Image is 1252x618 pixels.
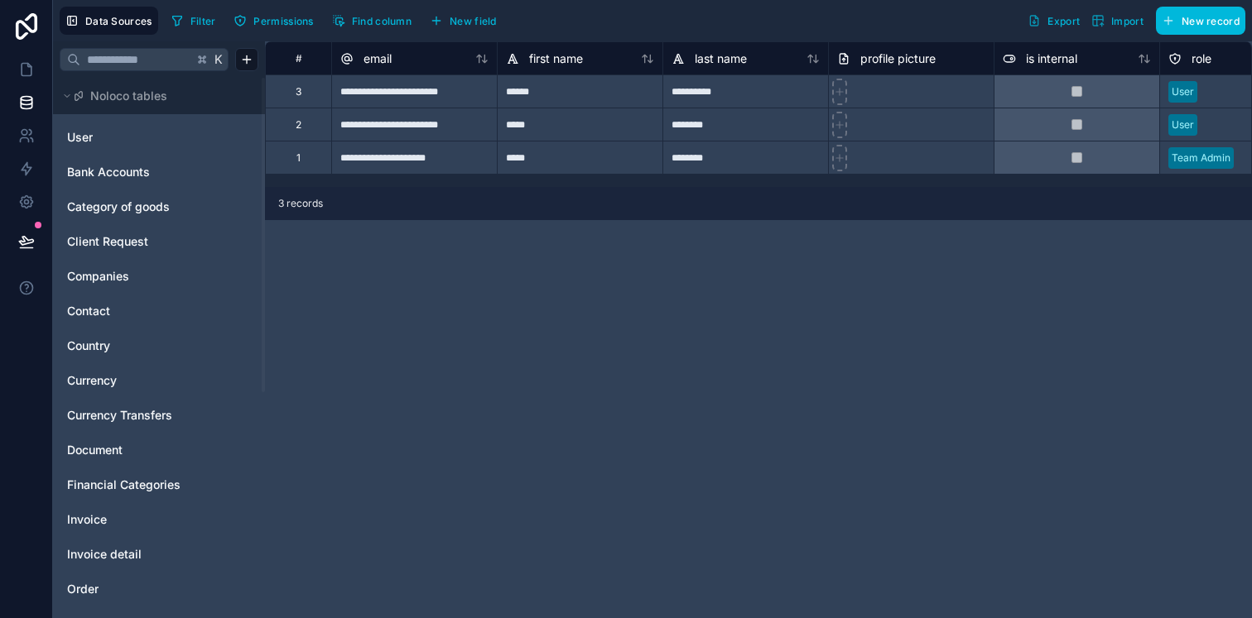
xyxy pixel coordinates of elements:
a: Companies [67,268,201,285]
button: Export [1022,7,1086,35]
span: New field [450,15,497,27]
span: User [67,129,93,146]
div: Bank Accounts [60,159,258,185]
span: Export [1047,15,1080,27]
div: 3 [296,85,301,98]
a: Currency Transfers [67,407,201,424]
div: User [60,124,258,151]
div: Team Admin [1172,151,1230,165]
span: Currency Transfers [67,407,172,424]
a: Category of goods [67,199,201,215]
button: New record [1156,7,1245,35]
span: is internal [1026,50,1077,67]
div: Currency [60,367,258,394]
span: Country [67,338,110,354]
a: Contact [67,303,201,319]
div: Country [60,333,258,359]
div: Currency Transfers [60,402,258,429]
span: New record [1182,15,1240,27]
a: Bank Accounts [67,164,201,180]
a: User [67,129,201,146]
div: Order [60,576,258,602]
span: Order [67,581,99,597]
div: 1 [296,151,301,165]
a: Financial Categories [67,477,201,493]
a: Order [67,581,201,597]
span: profile picture [860,50,936,67]
a: New record [1149,7,1245,35]
button: Permissions [228,8,319,33]
div: 2 [296,118,301,132]
button: Filter [165,8,222,33]
span: Category of goods [67,199,170,215]
span: Noloco tables [90,88,167,104]
span: Data Sources [85,15,152,27]
div: Category of goods [60,194,258,220]
span: Currency [67,372,117,389]
span: role [1192,50,1211,67]
div: Contact [60,298,258,324]
a: Client Request [67,233,201,250]
span: Financial Categories [67,477,181,493]
span: Find column [352,15,412,27]
span: Invoice [67,511,107,528]
a: Invoice detail [67,546,201,563]
div: # [278,52,319,65]
div: User [1172,84,1194,99]
div: Invoice detail [60,541,258,568]
a: Permissions [228,8,325,33]
a: Currency [67,372,201,389]
span: email [364,50,392,67]
span: last name [695,50,747,67]
span: Import [1111,15,1144,27]
span: K [213,54,224,65]
span: 3 records [278,197,323,210]
button: New field [424,8,503,33]
button: Noloco tables [60,84,248,108]
span: Invoice detail [67,546,142,563]
a: Country [67,338,201,354]
div: Client Request [60,228,258,255]
span: Client Request [67,233,148,250]
div: Companies [60,263,258,290]
div: Document [60,437,258,463]
div: User [1172,117,1194,132]
span: Contact [67,303,110,319]
a: Document [67,442,201,458]
button: Import [1086,7,1149,35]
span: Document [67,442,123,458]
span: first name [529,50,583,67]
span: Filter [190,15,216,27]
span: Companies [67,268,129,285]
div: Invoice [60,506,258,533]
button: Find column [326,8,417,33]
span: Bank Accounts [67,164,150,180]
button: Data Sources [60,7,158,35]
a: Invoice [67,511,201,528]
span: Permissions [253,15,313,27]
div: Financial Categories [60,472,258,498]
